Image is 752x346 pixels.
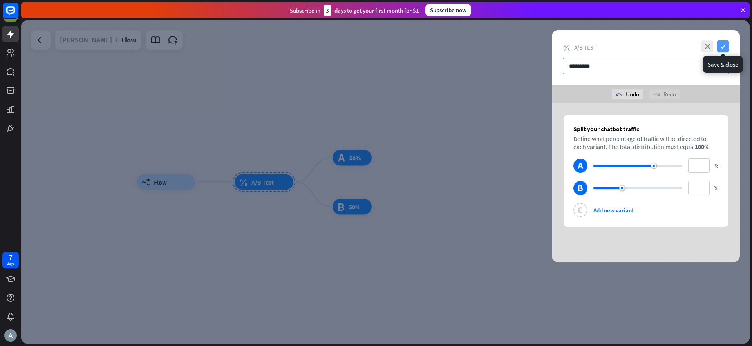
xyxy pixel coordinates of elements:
i: close [701,40,713,52]
div: Define what percentage of traffic will be directed to each variant. The total distribution must e... [573,135,718,150]
span: 100% [695,143,709,150]
i: test_b [577,185,584,191]
i: redo [653,91,660,98]
div: 3 [324,5,331,16]
a: 7 days [2,252,19,268]
i: test_c [577,207,584,213]
div: 7 [9,254,13,261]
i: test_a [577,163,584,169]
div: Redo [649,89,680,99]
div: Split your chatbot traffic [573,125,718,133]
span: % [714,184,718,192]
span: A/B Test [574,44,597,51]
div: days [7,261,14,266]
i: check [717,40,729,52]
div: Subscribe in days to get your first month for $1 [290,5,419,16]
div: Undo [612,89,643,99]
i: block_ab_testing [563,44,570,51]
button: Open LiveChat chat widget [6,3,30,27]
div: Subscribe now [425,4,471,16]
span: Add new variant [593,207,634,214]
i: undo [616,91,622,98]
span: % [714,162,718,169]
